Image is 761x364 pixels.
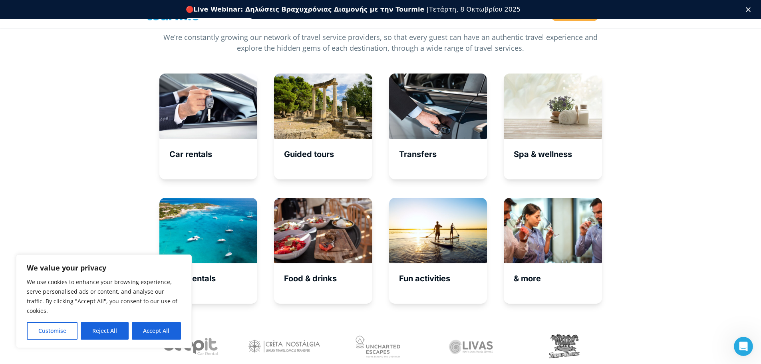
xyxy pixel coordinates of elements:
button: Reject All [81,322,128,340]
div: 🔴 Τετάρτη, 8 Οκτωβρίου 2025 [186,6,521,14]
h5: & more [514,274,602,284]
p: We use cookies to enhance your browsing experience, serve personalised ads or content, and analys... [27,277,181,316]
b: Live Webinar: Δηλώσεις Βραχυχρόνιας Διαμονής με την Tourmie | [194,6,429,13]
button: Accept All [132,322,181,340]
h5: Transfers [399,149,487,159]
button: Customise [27,322,77,340]
p: We’re constantly growing our network of travel service providers, so that every guest can have an... [159,32,602,54]
h5: Food & drinks [284,274,372,284]
div: Κλείσιμο [746,7,754,12]
h5: Boat rentals [169,274,258,284]
h5: Spa & wellness [514,149,602,159]
h5: Fun activities [399,274,487,284]
h5: Car rentals [169,149,258,159]
a: Εγγραφείτε δωρεάν [186,18,253,28]
p: We value your privacy [27,263,181,273]
h5: Guided tours [284,149,372,159]
iframe: Intercom live chat [734,337,753,356]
